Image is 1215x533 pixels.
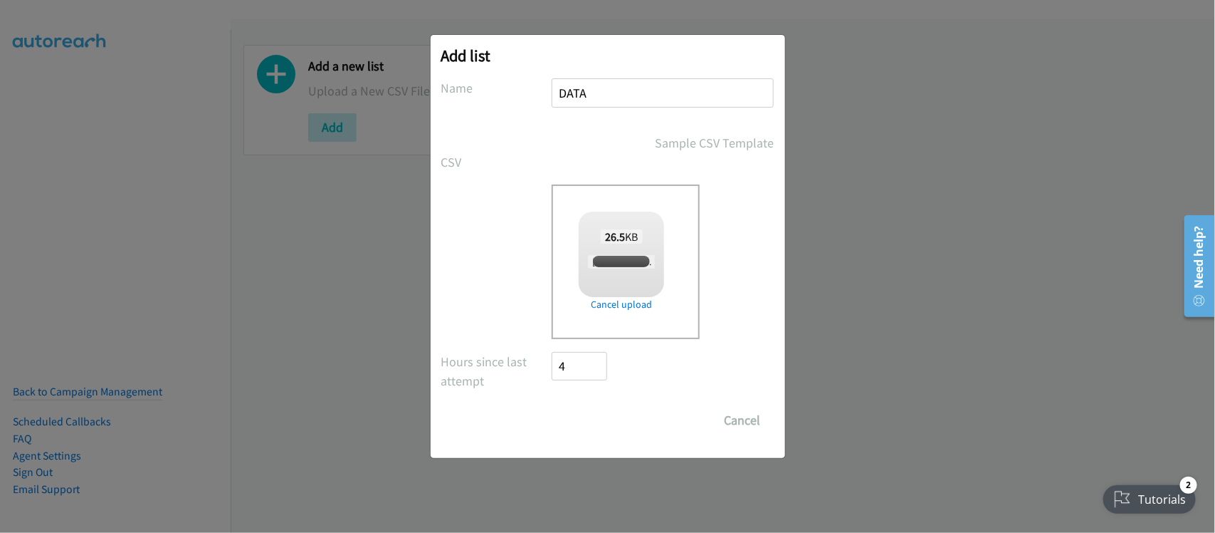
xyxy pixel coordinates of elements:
[1174,209,1215,323] iframe: Resource Center
[588,255,834,269] span: [PERSON_NAME] + Cisco Q1FY26 APJC [GEOGRAPHIC_DATA]csv
[441,46,774,66] h2: Add list
[579,297,664,312] a: Cancel upload
[441,78,552,98] label: Name
[441,152,552,172] label: CSV
[711,406,774,435] button: Cancel
[1095,471,1204,522] iframe: Checklist
[441,352,552,390] label: Hours since last attempt
[601,229,643,244] span: KB
[656,133,774,152] a: Sample CSV Template
[605,229,625,244] strong: 26.5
